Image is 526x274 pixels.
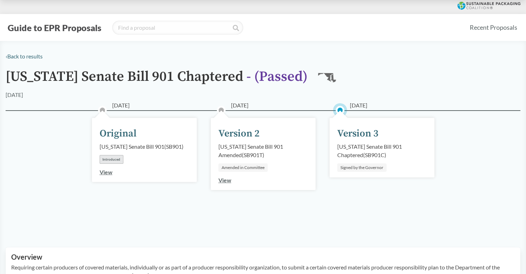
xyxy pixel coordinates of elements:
[6,91,23,99] div: [DATE]
[218,163,268,172] div: Amended in Committee
[6,53,43,59] a: ‹Back to results
[100,155,123,164] div: Introduced
[337,163,387,172] div: Signed by the Governor
[6,69,308,91] h1: [US_STATE] Senate Bill 901 Chaptered
[246,68,308,85] span: - ( Passed )
[350,101,367,110] span: [DATE]
[218,177,231,183] a: View
[100,142,183,151] div: [US_STATE] Senate Bill 901 ( SB901 )
[231,101,248,110] span: [DATE]
[6,22,103,33] button: Guide to EPR Proposals
[112,21,243,35] input: Find a proposal
[100,126,137,141] div: Original
[337,142,427,159] div: [US_STATE] Senate Bill 901 Chaptered ( SB901C )
[11,253,515,261] h2: Overview
[337,126,379,141] div: Version 3
[467,20,520,35] a: Recent Proposals
[100,169,113,175] a: View
[218,142,308,159] div: [US_STATE] Senate Bill 901 Amended ( SB901T )
[218,126,260,141] div: Version 2
[112,101,130,110] span: [DATE]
